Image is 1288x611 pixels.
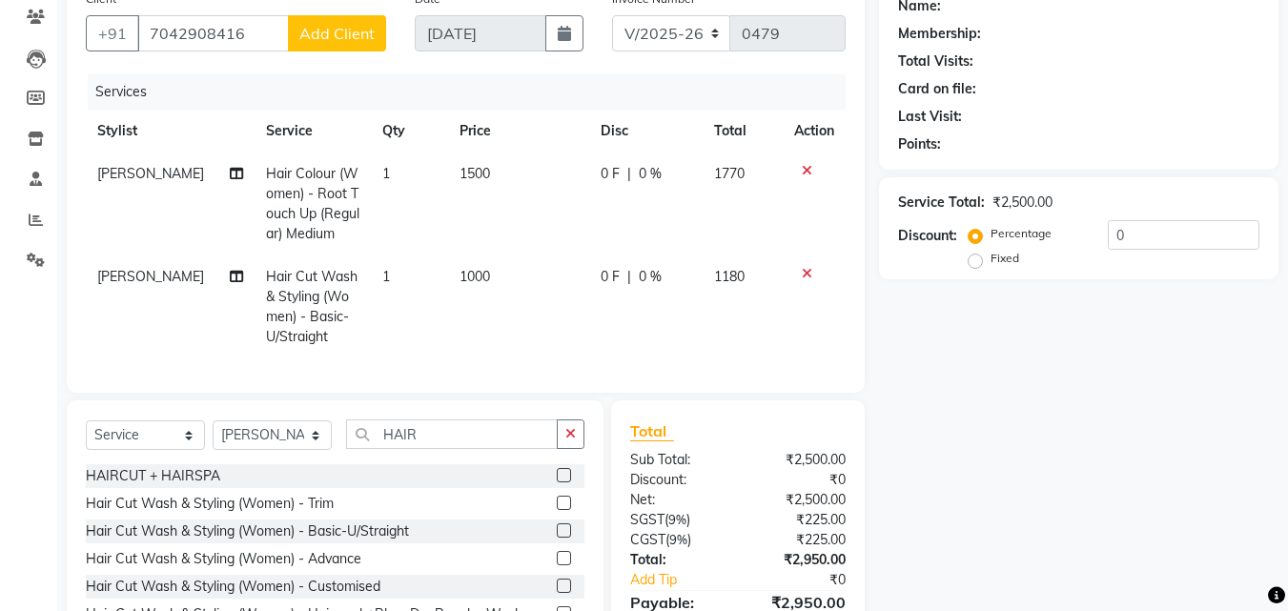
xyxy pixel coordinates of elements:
[616,570,758,590] a: Add Tip
[299,24,375,43] span: Add Client
[703,110,784,153] th: Total
[86,15,139,51] button: +91
[627,267,631,287] span: |
[266,268,358,345] span: Hair Cut Wash & Styling (Women) - Basic-U/Straight
[669,532,687,547] span: 9%
[86,466,220,486] div: HAIRCUT + HAIRSPA
[738,550,860,570] div: ₹2,950.00
[616,510,738,530] div: ( )
[616,490,738,510] div: Net:
[759,570,861,590] div: ₹0
[630,511,664,528] span: SGST
[630,531,665,548] span: CGST
[346,419,558,449] input: Search or Scan
[738,490,860,510] div: ₹2,500.00
[86,521,409,541] div: Hair Cut Wash & Styling (Women) - Basic-U/Straight
[97,268,204,285] span: [PERSON_NAME]
[991,225,1052,242] label: Percentage
[288,15,386,51] button: Add Client
[255,110,371,153] th: Service
[460,268,490,285] span: 1000
[86,110,255,153] th: Stylist
[898,107,962,127] div: Last Visit:
[783,110,846,153] th: Action
[898,193,985,213] div: Service Total:
[86,577,380,597] div: Hair Cut Wash & Styling (Women) - Customised
[616,530,738,550] div: ( )
[738,470,860,490] div: ₹0
[627,164,631,184] span: |
[97,165,204,182] span: [PERSON_NAME]
[898,79,976,99] div: Card on file:
[382,268,390,285] span: 1
[898,24,981,44] div: Membership:
[460,165,490,182] span: 1500
[714,165,745,182] span: 1770
[589,110,703,153] th: Disc
[898,226,957,246] div: Discount:
[601,164,620,184] span: 0 F
[630,421,674,441] span: Total
[86,494,334,514] div: Hair Cut Wash & Styling (Women) - Trim
[616,470,738,490] div: Discount:
[88,74,860,110] div: Services
[601,267,620,287] span: 0 F
[738,530,860,550] div: ₹225.00
[448,110,589,153] th: Price
[371,110,448,153] th: Qty
[738,450,860,470] div: ₹2,500.00
[738,510,860,530] div: ₹225.00
[86,549,361,569] div: Hair Cut Wash & Styling (Women) - Advance
[137,15,289,51] input: Search by Name/Mobile/Email/Code
[991,250,1019,267] label: Fixed
[992,193,1053,213] div: ₹2,500.00
[616,450,738,470] div: Sub Total:
[668,512,686,527] span: 9%
[898,134,941,154] div: Points:
[639,267,662,287] span: 0 %
[898,51,973,71] div: Total Visits:
[382,165,390,182] span: 1
[266,165,359,242] span: Hair Colour (Women) - Root Touch Up (Regular) Medium
[616,550,738,570] div: Total:
[639,164,662,184] span: 0 %
[714,268,745,285] span: 1180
